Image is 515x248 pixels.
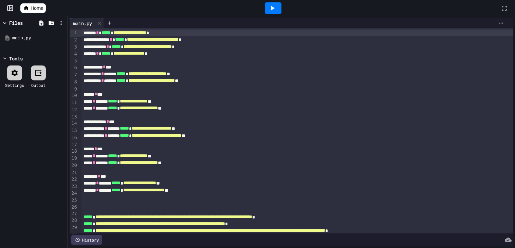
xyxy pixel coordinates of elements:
div: main.py [12,35,65,41]
div: 28 [70,217,78,224]
div: 20 [70,162,78,169]
iframe: chat widget [459,191,508,220]
div: 19 [70,155,78,162]
div: 1 [70,30,78,37]
a: Home [20,3,46,13]
span: Home [31,5,43,12]
iframe: chat widget [486,221,508,241]
div: 24 [70,190,78,197]
div: 14 [70,120,78,127]
div: Output [31,82,45,88]
div: 7 [70,72,78,79]
div: 15 [70,127,78,134]
div: 13 [70,114,78,120]
div: 11 [70,99,78,107]
div: main.py [70,18,104,28]
div: 23 [70,183,78,190]
div: 4 [70,51,78,58]
div: 3 [70,44,78,51]
div: 5 [70,58,78,64]
div: Tools [9,55,23,62]
div: 29 [70,224,78,231]
div: 17 [70,141,78,148]
div: 18 [70,148,78,155]
div: History [71,235,102,245]
div: 22 [70,176,78,183]
div: 16 [70,134,78,141]
div: 12 [70,107,78,114]
div: 9 [70,86,78,93]
div: 30 [70,231,78,239]
div: 27 [70,210,78,217]
div: 21 [70,169,78,176]
div: 10 [70,92,78,99]
div: 25 [70,197,78,204]
div: 2 [70,37,78,44]
div: 6 [70,64,78,72]
div: Files [9,19,23,26]
div: 26 [70,204,78,211]
div: 8 [70,79,78,86]
div: Settings [5,82,24,88]
div: main.py [70,20,95,27]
